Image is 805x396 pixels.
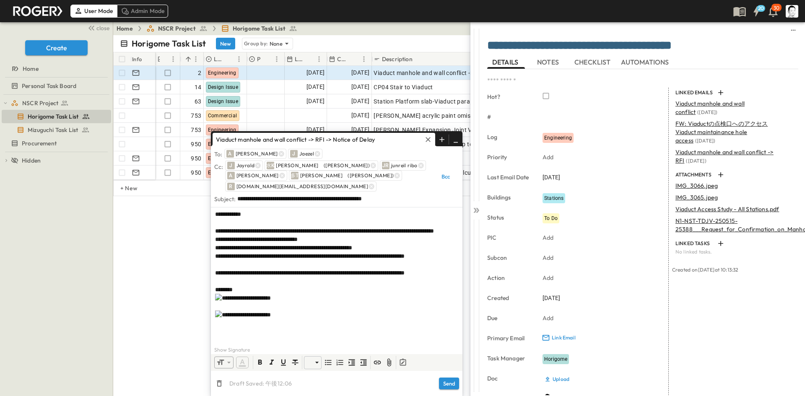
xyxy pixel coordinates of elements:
p: + New [120,184,125,192]
p: Viaduct manhole and wall conflict -> RFI -> Notice of Delay [216,133,375,146]
p: Created [487,294,531,302]
span: ( [DATE] ) [695,137,715,144]
span: 多T [291,172,299,179]
button: Create [25,40,88,55]
span: ( [DATE] ) [686,158,706,164]
span: Station Platform slab-Viaduct parapet wall interface CP04 under opening [374,97,574,106]
button: sidedrawer-menu [788,25,798,35]
span: NOTES [537,58,561,66]
span: Engineering [544,135,572,141]
span: 753 [191,126,201,134]
span: Viaduct manhole and wall conflict -> RFI [675,148,774,164]
div: A[PERSON_NAME] [224,149,286,159]
span: [DATE] [543,294,560,302]
button: Sort [350,54,359,64]
div: 多T[PERSON_NAME] ([PERSON_NAME]) [289,171,402,181]
div: Subject: [214,193,236,205]
div: ​ [304,356,322,369]
p: [PERSON_NAME] ([PERSON_NAME]) [300,171,394,180]
p: IMG_3066.jpeg [675,181,718,190]
button: Show Signature [213,346,252,354]
span: Underline (Ctrl+U) [278,357,288,368]
span: Horigome Task List [233,24,286,33]
p: None [270,39,283,48]
button: Menu [191,54,201,64]
span: NSCR Project [22,99,58,107]
div: User Mode [70,5,117,17]
p: Horigome Task List [132,38,206,49]
span: Font Size [216,358,225,367]
p: [PERSON_NAME] [236,171,279,180]
div: test [2,110,111,123]
button: Menu [272,54,282,64]
div: JJaezel [288,149,322,159]
span: 753 [191,111,201,120]
p: LINKED EMAILS [675,89,714,96]
span: 14 [195,83,202,91]
span: Design Issue [208,98,239,104]
p: Subcon [487,254,531,262]
p: Upload [553,376,569,383]
p: PIC [487,233,531,242]
p: [DOMAIN_NAME][EMAIL_ADDRESS][DOMAIN_NAME] [236,182,368,191]
div: Info [130,52,156,66]
p: # [487,113,531,121]
p: Task Manager [487,354,531,362]
p: Jaezel [299,150,314,158]
span: Horigome [544,356,567,362]
span: Design Issue [208,84,239,90]
p: Doc [487,374,531,383]
button: Ordered List [335,357,345,368]
span: CP04 Stair to Viaduct [374,83,433,91]
button: Sort [262,54,272,64]
p: ATTACHMENTS [675,171,714,178]
span: 950 [191,154,201,163]
button: Sort [414,54,423,64]
span: Indent (Tab) [347,357,357,368]
span: [DATE] [351,68,369,78]
p: Description [382,55,413,63]
p: Hot? [487,93,531,101]
span: R [229,183,232,190]
span: Outdent (Shift + Tab) [358,357,369,368]
span: A [229,172,232,179]
button: Menu [314,54,324,64]
button: Viaduct manhole and wall conflict -> RFI -> Notice of Delay [213,133,435,146]
p: Due [487,314,531,322]
button: Menu [234,54,244,64]
button: Add Attachments [384,357,394,368]
span: Hidden [22,156,41,165]
span: Unordered List (Ctrl + Shift + 8) [323,357,333,368]
div: R[DOMAIN_NAME][EMAIL_ADDRESS][DOMAIN_NAME] [225,181,377,192]
img: Profile Picture [786,5,798,18]
div: test [2,79,111,93]
p: Log [214,55,223,63]
span: Engineering [208,141,236,147]
p: Log [487,133,531,141]
span: [DATE] [351,111,369,120]
span: Bold (Ctrl+B) [255,357,265,368]
button: Link Email [539,332,578,343]
span: FW: Viaductの点検口へのアクセス Viaduct maintainance hole access [675,120,768,144]
span: Mizuguchi Task List [28,126,78,134]
button: Bcc [432,171,459,181]
span: [PERSON_NAME] Expansion Joint Viaduct CP04 [374,126,506,134]
span: AUTOMATIONS [621,58,671,66]
span: Engineering [208,127,236,133]
p: Action [487,274,531,282]
span: 950 [191,140,201,148]
span: Created on [DATE] at 10:13:32 [672,267,738,273]
div: 水K[PERSON_NAME] ([PERSON_NAME]) [265,160,378,171]
div: Admin Mode [117,5,169,17]
p: Primary Email [487,334,531,342]
p: Add [543,153,554,161]
button: Menu [168,54,178,64]
p: Priority [487,153,531,161]
button: Format text as bold. Shortcut: Ctrl+B [255,357,265,368]
span: Ordered List (Ctrl + Shift + 7) [335,357,345,368]
div: A[PERSON_NAME] [225,171,287,181]
p: 30 [774,5,779,11]
span: Engineering [208,155,236,161]
p: Group by: [244,39,268,48]
span: Stations [544,195,563,201]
